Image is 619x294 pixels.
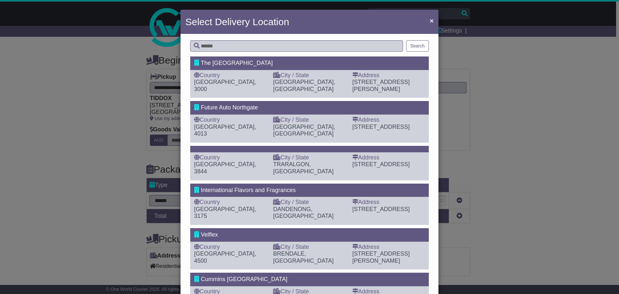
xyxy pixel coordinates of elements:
[352,199,425,206] div: Address
[352,117,425,124] div: Address
[273,244,346,251] div: City / State
[273,72,346,79] div: City / State
[352,206,410,212] span: [STREET_ADDRESS]
[194,124,256,137] span: [GEOGRAPHIC_DATA], 4013
[201,104,258,111] span: Future Auto Northgate
[194,161,256,175] span: [GEOGRAPHIC_DATA], 3844
[352,72,425,79] div: Address
[352,161,410,167] span: [STREET_ADDRESS]
[194,154,267,161] div: Country
[352,124,410,130] span: [STREET_ADDRESS]
[201,276,287,282] span: Cummins [GEOGRAPHIC_DATA]
[194,199,267,206] div: Country
[201,187,296,193] span: International Flavors and Fragrances
[273,117,346,124] div: City / State
[201,231,218,238] span: Velflex
[352,154,425,161] div: Address
[352,250,410,264] span: [STREET_ADDRESS][PERSON_NAME]
[273,250,333,264] span: BRENDALE, [GEOGRAPHIC_DATA]
[194,244,267,251] div: Country
[201,60,273,66] span: The [GEOGRAPHIC_DATA]
[194,72,267,79] div: Country
[185,15,289,29] h4: Select Delivery Location
[427,14,437,27] button: Close
[194,117,267,124] div: Country
[406,40,429,52] button: Search
[194,250,256,264] span: [GEOGRAPHIC_DATA], 4500
[194,206,256,219] span: [GEOGRAPHIC_DATA], 3175
[273,124,335,137] span: [GEOGRAPHIC_DATA], [GEOGRAPHIC_DATA]
[430,17,434,24] span: ×
[273,206,333,219] span: DANDENONG, [GEOGRAPHIC_DATA]
[273,154,346,161] div: City / State
[352,79,410,92] span: [STREET_ADDRESS][PERSON_NAME]
[352,244,425,251] div: Address
[194,79,256,92] span: [GEOGRAPHIC_DATA], 3000
[273,79,335,92] span: [GEOGRAPHIC_DATA], [GEOGRAPHIC_DATA]
[273,199,346,206] div: City / State
[273,161,333,175] span: TRARALGON, [GEOGRAPHIC_DATA]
